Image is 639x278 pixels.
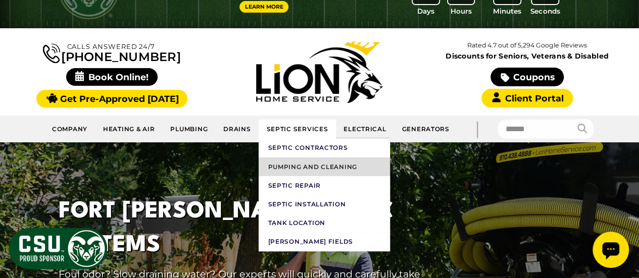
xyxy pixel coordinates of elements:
a: Septic Services [259,120,336,138]
a: Septic Installation [259,195,390,213]
a: Septic Repair [259,176,390,195]
div: | [457,116,498,142]
a: Company [44,120,95,138]
a: Generators [394,120,457,138]
a: Coupons [490,68,563,86]
div: Open chat widget [4,4,40,40]
span: Seconds [530,6,560,16]
a: Client Portal [481,89,572,107]
a: Heating & Air [95,120,163,138]
a: Septic Contractors [259,138,390,157]
span: Hours [451,6,472,16]
h1: Fort [PERSON_NAME] Septic Systems [59,195,426,262]
p: Rated 4.7 out of 5,294 Google Reviews [423,40,631,51]
a: Electrical [336,120,394,138]
a: Tank Location [259,213,390,232]
span: Days [417,6,434,16]
img: CSU Sponsor Badge [8,227,109,270]
span: Minutes [493,6,521,16]
span: Book Online! [66,68,158,86]
a: Pumping and Cleaning [259,157,390,176]
img: Lion Home Service [256,41,382,103]
a: Get Pre-Approved [DATE] [36,90,187,107]
a: Plumbing [163,120,216,138]
a: [PERSON_NAME] Fields [259,232,390,251]
a: [PHONE_NUMBER] [43,41,180,63]
span: Discounts for Seniors, Veterans & Disabled [425,52,629,60]
a: Drains [216,120,259,138]
a: Learn More [239,1,289,13]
